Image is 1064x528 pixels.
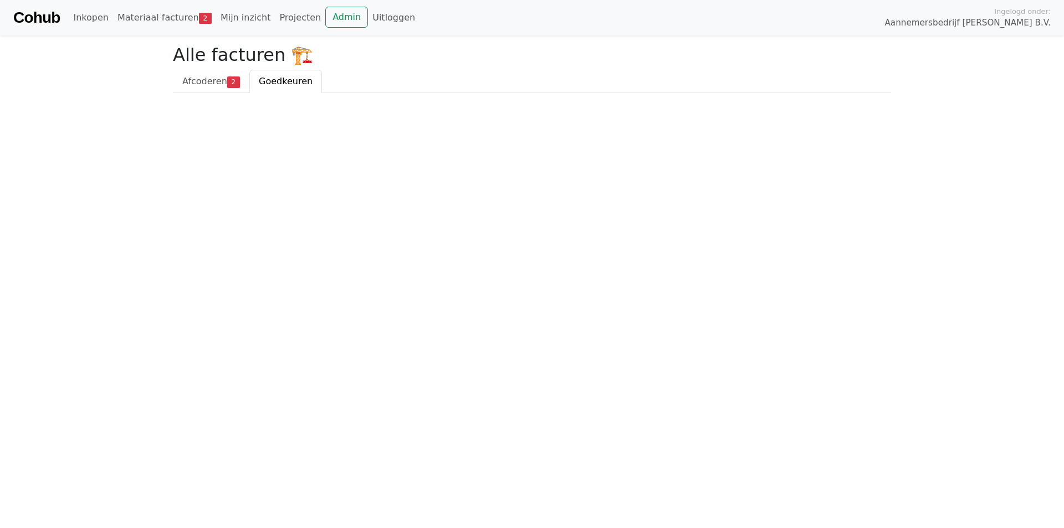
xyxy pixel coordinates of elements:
a: Mijn inzicht [216,7,275,29]
a: Afcoderen2 [173,70,249,93]
span: Aannemersbedrijf [PERSON_NAME] B.V. [884,17,1051,29]
a: Inkopen [69,7,112,29]
a: Goedkeuren [249,70,322,93]
a: Materiaal facturen2 [113,7,216,29]
span: Ingelogd onder: [994,6,1051,17]
a: Cohub [13,4,60,31]
span: 2 [227,76,240,88]
span: 2 [199,13,212,24]
a: Projecten [275,7,325,29]
a: Uitloggen [368,7,420,29]
span: Goedkeuren [259,76,313,86]
h2: Alle facturen 🏗️ [173,44,891,65]
span: Afcoderen [182,76,227,86]
a: Admin [325,7,368,28]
